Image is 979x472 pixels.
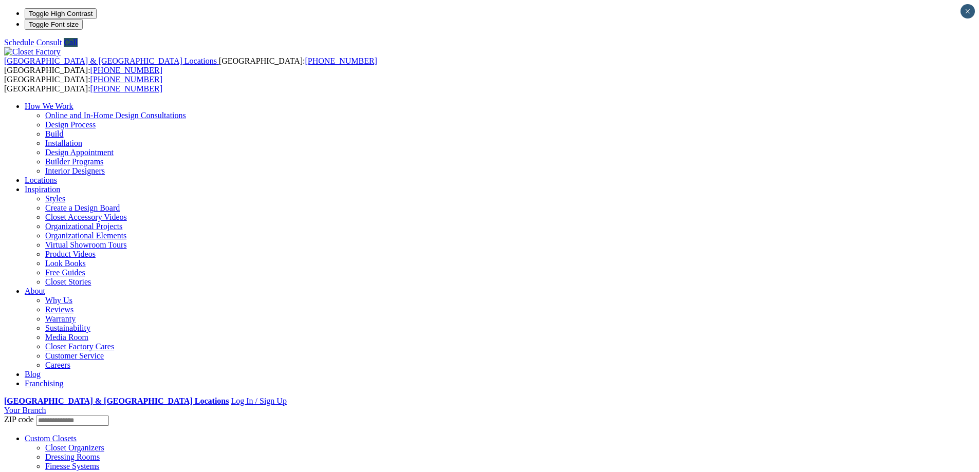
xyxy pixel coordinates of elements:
span: [GEOGRAPHIC_DATA]: [GEOGRAPHIC_DATA]: [4,56,377,74]
button: Toggle Font size [25,19,83,30]
span: [GEOGRAPHIC_DATA] & [GEOGRAPHIC_DATA] Locations [4,56,217,65]
a: Call [64,38,78,47]
span: [GEOGRAPHIC_DATA]: [GEOGRAPHIC_DATA]: [4,75,162,93]
a: [PHONE_NUMBER] [90,66,162,74]
button: Toggle High Contrast [25,8,97,19]
a: [PHONE_NUMBER] [90,84,162,93]
a: Online and In-Home Design Consultations [45,111,186,120]
a: Closet Accessory Videos [45,213,127,221]
span: Toggle High Contrast [29,10,93,17]
a: Look Books [45,259,86,268]
a: [PHONE_NUMBER] [90,75,162,84]
a: Inspiration [25,185,60,194]
a: Closet Factory Cares [45,342,114,351]
a: Reviews [45,305,73,314]
a: Media Room [45,333,88,342]
a: Finesse Systems [45,462,99,470]
a: How We Work [25,102,73,110]
a: Interior Designers [45,166,105,175]
a: [GEOGRAPHIC_DATA] & [GEOGRAPHIC_DATA] Locations [4,397,229,405]
a: Dressing Rooms [45,452,100,461]
a: Customer Service [45,351,104,360]
a: Your Branch [4,406,46,414]
a: Warranty [45,314,76,323]
a: [PHONE_NUMBER] [305,56,377,65]
button: Close [960,4,975,18]
a: Log In / Sign Up [231,397,286,405]
a: Locations [25,176,57,184]
a: Custom Closets [25,434,77,443]
span: ZIP code [4,415,34,424]
a: Design Process [45,120,96,129]
a: Sustainability [45,324,90,332]
a: Build [45,129,64,138]
a: [GEOGRAPHIC_DATA] & [GEOGRAPHIC_DATA] Locations [4,56,219,65]
a: Organizational Projects [45,222,122,231]
a: Closet Stories [45,277,91,286]
a: Product Videos [45,250,96,258]
span: Toggle Font size [29,21,79,28]
a: About [25,287,45,295]
a: Styles [45,194,65,203]
a: Installation [45,139,82,147]
a: Schedule Consult [4,38,62,47]
a: Closet Organizers [45,443,104,452]
a: Create a Design Board [45,203,120,212]
a: Design Appointment [45,148,114,157]
a: Why Us [45,296,72,305]
a: Franchising [25,379,64,388]
a: Virtual Showroom Tours [45,240,127,249]
a: Careers [45,361,70,369]
a: Organizational Elements [45,231,126,240]
img: Closet Factory [4,47,61,56]
a: Free Guides [45,268,85,277]
a: Builder Programs [45,157,103,166]
a: Blog [25,370,41,379]
input: Enter your Zip code [36,416,109,426]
